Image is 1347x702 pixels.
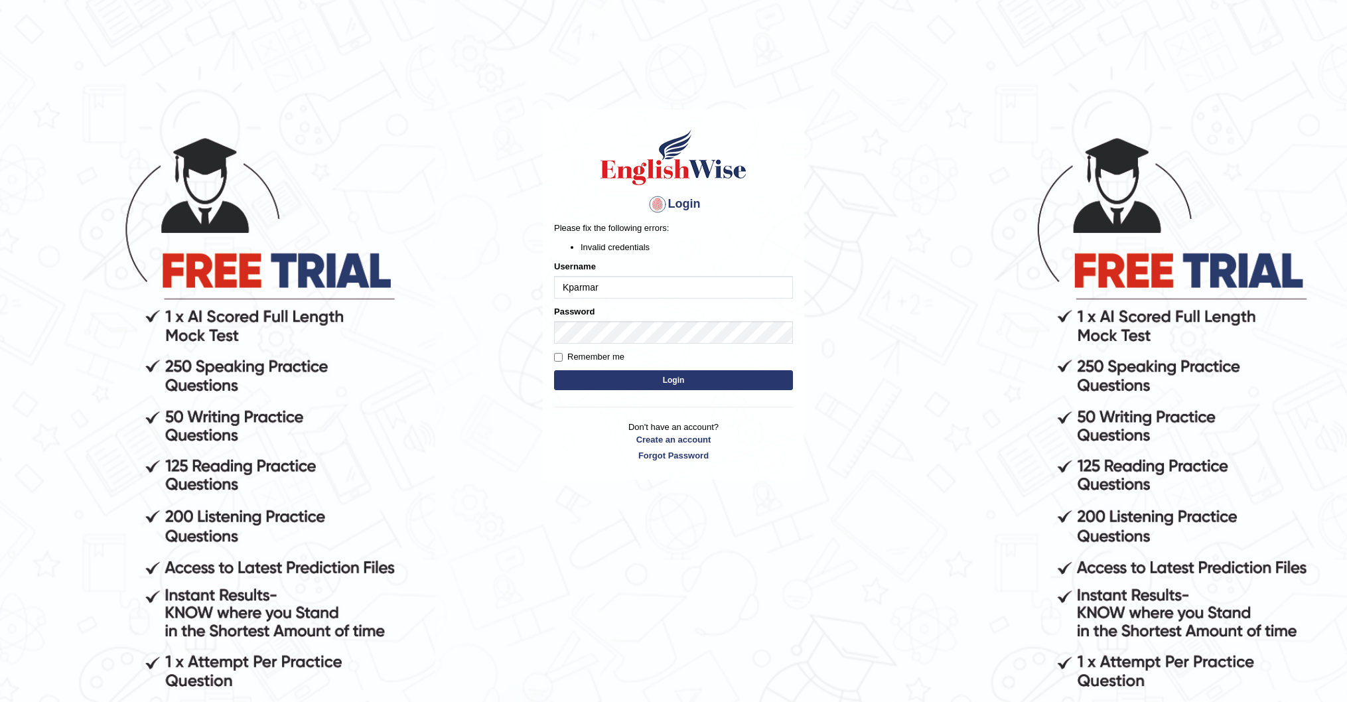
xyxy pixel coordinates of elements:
a: Forgot Password [554,449,793,462]
label: Password [554,305,595,318]
label: Username [554,260,596,273]
h4: Login [554,194,793,215]
input: Remember me [554,353,563,362]
a: Create an account [554,433,793,446]
p: Please fix the following errors: [554,222,793,234]
label: Remember me [554,350,624,364]
p: Don't have an account? [554,421,793,462]
img: Logo of English Wise sign in for intelligent practice with AI [598,127,749,187]
li: Invalid credentials [581,241,793,253]
button: Login [554,370,793,390]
